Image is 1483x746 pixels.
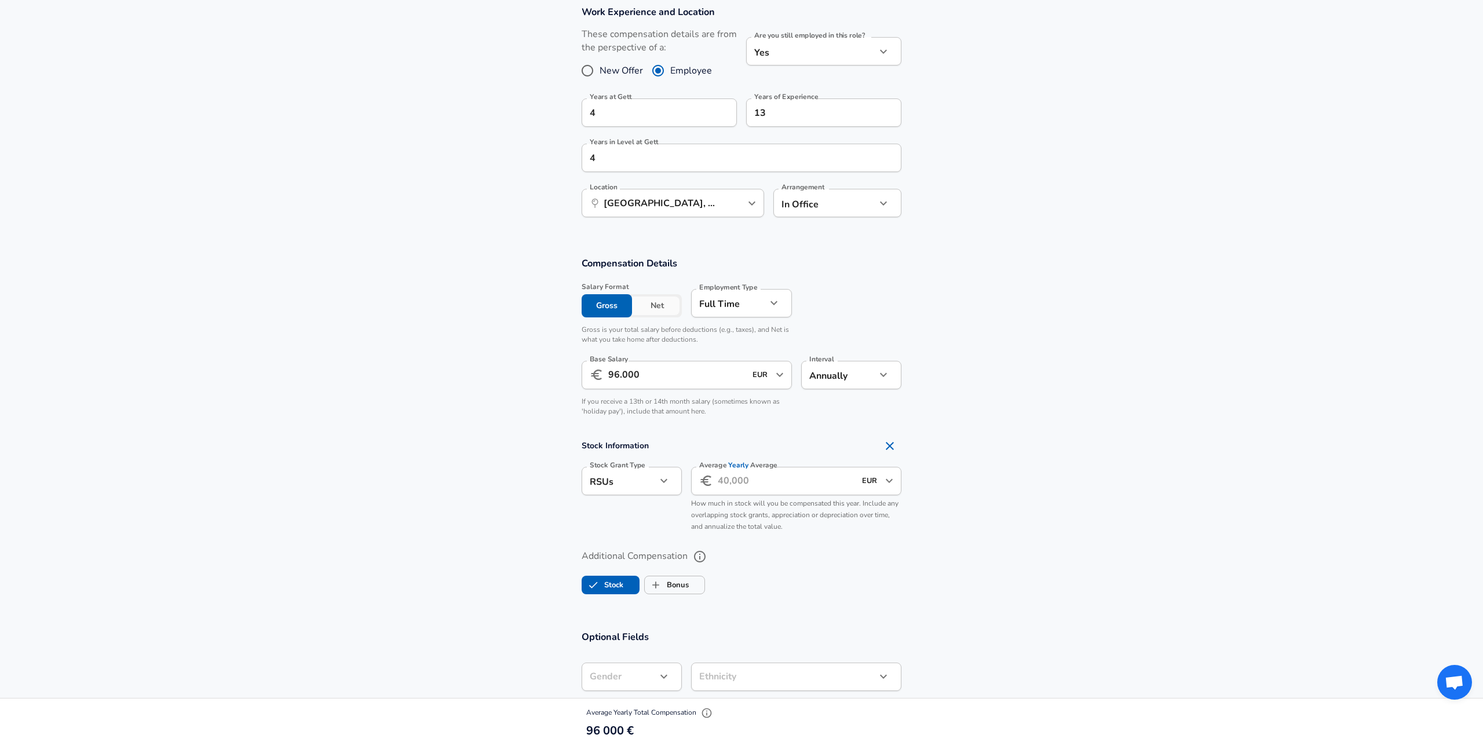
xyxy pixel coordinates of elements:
button: Explain Total Compensation [698,704,715,722]
label: Years at Gett [590,93,632,100]
label: Years of Experience [754,93,818,100]
button: Remove Section [878,434,901,458]
span: Yearly [729,460,749,470]
label: Location [590,184,617,191]
h3: Work Experience and Location [582,5,901,19]
label: Years in Level at Gett [590,138,659,145]
button: Net [632,294,682,317]
button: Gross [582,294,632,317]
input: 100,000 [608,361,746,389]
input: 1 [582,144,876,172]
input: 0 [582,98,711,127]
h4: Stock Information [582,434,901,458]
input: 7 [746,98,876,127]
p: Gross is your total salary before deductions (e.g., taxes), and Net is what you take home after d... [582,325,792,345]
input: USD [749,366,772,384]
div: Full Time [691,289,766,317]
label: Are you still employed in this role? [754,32,865,39]
div: RSUs [582,467,656,495]
div: Annually [801,361,876,389]
div: Yes [746,37,876,65]
span: Stock [582,574,604,596]
label: Stock Grant Type [590,462,645,469]
label: These compensation details are from the perspective of a: [582,28,737,54]
span: How much in stock will you be compensated this year. Include any overlapping stock grants, apprec... [691,499,898,531]
button: BonusBonus [644,576,705,594]
div: Открытый чат [1437,665,1472,700]
h3: Optional Fields [582,630,901,643]
span: Average Yearly Total Compensation [586,708,715,717]
div: In Office [773,189,859,217]
span: New Offer [600,64,643,78]
label: Bonus [645,574,689,596]
label: Stock [582,574,623,596]
span: Employee [670,64,712,78]
p: If you receive a 13th or 14th month salary (sometimes known as 'holiday pay'), include that amoun... [582,397,792,416]
label: Average Average [699,462,777,469]
button: Open [744,195,760,211]
label: Employment Type [699,284,758,291]
button: help [690,547,710,566]
h3: Compensation Details [582,257,901,270]
label: Base Salary [590,356,628,363]
span: Bonus [645,574,667,596]
button: StockStock [582,576,640,594]
button: Open [772,367,788,383]
label: Additional Compensation [582,547,901,566]
input: 40,000 [718,467,855,495]
span: Salary Format [582,282,682,292]
button: Open [881,473,897,489]
label: Interval [809,356,834,363]
input: USD [859,472,882,490]
label: Arrangement [781,184,824,191]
